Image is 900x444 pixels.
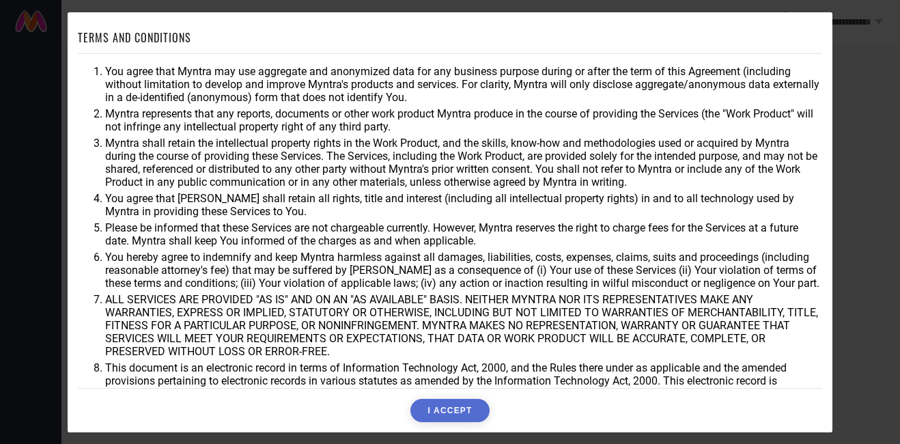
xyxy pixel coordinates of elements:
[105,361,822,400] li: This document is an electronic record in terms of Information Technology Act, 2000, and the Rules...
[105,251,822,290] li: You hereby agree to indemnify and keep Myntra harmless against all damages, liabilities, costs, e...
[78,29,191,46] h1: TERMS AND CONDITIONS
[105,293,822,358] li: ALL SERVICES ARE PROVIDED "AS IS" AND ON AN "AS AVAILABLE" BASIS. NEITHER MYNTRA NOR ITS REPRESEN...
[410,399,489,422] button: I ACCEPT
[105,192,822,218] li: You agree that [PERSON_NAME] shall retain all rights, title and interest (including all intellect...
[105,107,822,133] li: Myntra represents that any reports, documents or other work product Myntra produce in the course ...
[105,137,822,189] li: Myntra shall retain the intellectual property rights in the Work Product, and the skills, know-ho...
[105,65,822,104] li: You agree that Myntra may use aggregate and anonymized data for any business purpose during or af...
[105,221,822,247] li: Please be informed that these Services are not chargeable currently. However, Myntra reserves the...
